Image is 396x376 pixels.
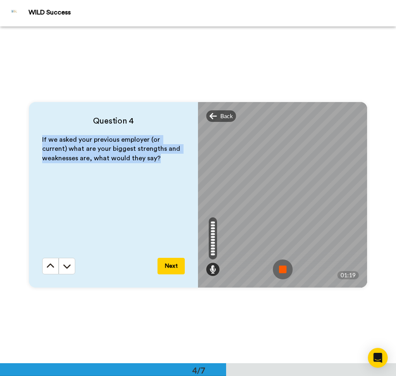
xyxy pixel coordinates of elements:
[337,271,359,279] div: 01:19
[5,3,24,23] img: Profile Image
[179,364,219,376] div: 4/7
[368,348,388,368] div: Open Intercom Messenger
[42,136,182,162] span: If we asked your previous employer (or current) what are your biggest strengths and weaknesses ar...
[273,259,293,279] img: ic_record_stop.svg
[42,115,185,127] h4: Question 4
[29,9,396,17] div: WILD Success
[157,258,185,274] button: Next
[220,112,233,120] span: Back
[206,110,236,122] div: Back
